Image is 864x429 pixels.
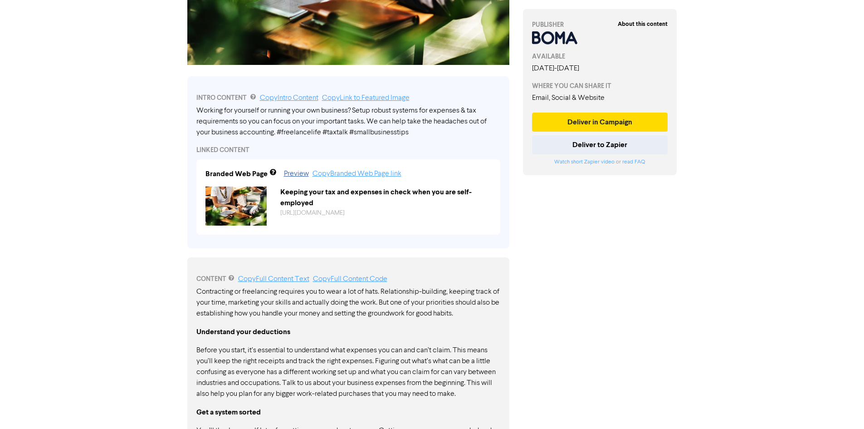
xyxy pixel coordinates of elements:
[532,20,668,30] div: PUBLISHER
[312,170,401,178] a: Copy Branded Web Page link
[273,208,498,218] div: https://public2.bomamarketing.com/cp/2EPhGVXftiosyK6k6ES8W2?sa=RGeZuAFK
[532,113,668,132] button: Deliver in Campaign
[622,159,645,165] a: read FAQ
[280,210,345,216] a: [URL][DOMAIN_NAME]
[196,274,500,285] div: CONTENT
[532,52,668,61] div: AVAILABLE
[322,94,410,102] a: Copy Link to Featured Image
[205,168,268,179] div: Branded Web Page
[532,158,668,166] div: or
[196,145,500,155] div: LINKED CONTENT
[196,93,500,104] div: INTRO CONTENT
[196,408,261,417] strong: Get a system sorted
[554,159,615,165] a: Watch short Zapier video
[313,276,387,283] a: Copy Full Content Code
[238,276,309,283] a: Copy Full Content Text
[819,385,864,429] iframe: Chat Widget
[532,135,668,154] button: Deliver to Zapier
[196,286,500,319] p: Contracting or freelancing requires you to wear a lot of hats. Relationship-building, keeping tra...
[273,187,498,208] div: Keeping your tax and expenses in check when you are self-employed
[196,327,290,336] strong: Understand your deductions
[196,105,500,138] div: Working for yourself or running your own business? Setup robust systems for expenses & tax requir...
[532,81,668,91] div: WHERE YOU CAN SHARE IT
[196,345,500,399] p: Before you start, it’s essential to understand what expenses you can and can’t claim. This means ...
[284,170,309,178] a: Preview
[618,20,668,28] strong: About this content
[532,93,668,104] div: Email, Social & Website
[260,94,318,102] a: Copy Intro Content
[532,63,668,74] div: [DATE] - [DATE]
